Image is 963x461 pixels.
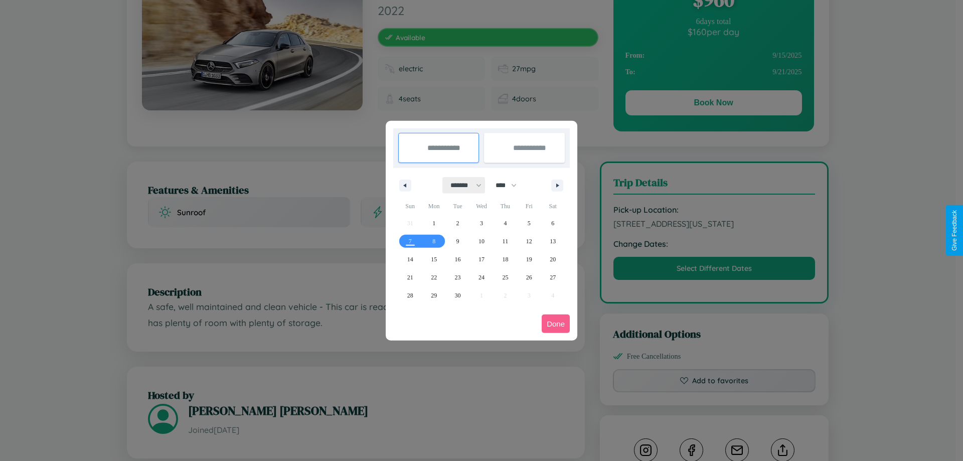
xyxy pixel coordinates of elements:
[407,286,413,304] span: 28
[431,268,437,286] span: 22
[541,198,565,214] span: Sat
[502,268,508,286] span: 25
[494,198,517,214] span: Thu
[550,250,556,268] span: 20
[398,286,422,304] button: 28
[517,214,541,232] button: 5
[494,250,517,268] button: 18
[407,250,413,268] span: 14
[469,232,493,250] button: 10
[494,232,517,250] button: 11
[407,268,413,286] span: 21
[422,250,445,268] button: 15
[526,268,532,286] span: 26
[494,214,517,232] button: 4
[478,250,485,268] span: 17
[550,232,556,250] span: 13
[398,250,422,268] button: 14
[541,232,565,250] button: 13
[478,232,485,250] span: 10
[550,268,556,286] span: 27
[432,232,435,250] span: 8
[517,268,541,286] button: 26
[446,214,469,232] button: 2
[409,232,412,250] span: 7
[422,286,445,304] button: 29
[446,250,469,268] button: 16
[551,214,554,232] span: 6
[422,214,445,232] button: 1
[517,250,541,268] button: 19
[455,268,461,286] span: 23
[422,198,445,214] span: Mon
[431,286,437,304] span: 29
[422,268,445,286] button: 22
[456,214,459,232] span: 2
[541,268,565,286] button: 27
[517,198,541,214] span: Fri
[478,268,485,286] span: 24
[446,286,469,304] button: 30
[469,250,493,268] button: 17
[432,214,435,232] span: 1
[541,250,565,268] button: 20
[455,250,461,268] span: 16
[541,214,565,232] button: 6
[469,268,493,286] button: 24
[398,198,422,214] span: Sun
[517,232,541,250] button: 12
[526,250,532,268] span: 19
[469,214,493,232] button: 3
[398,268,422,286] button: 21
[542,315,570,333] button: Done
[446,268,469,286] button: 23
[502,250,508,268] span: 18
[528,214,531,232] span: 5
[504,214,507,232] span: 4
[446,198,469,214] span: Tue
[480,214,483,232] span: 3
[494,268,517,286] button: 25
[469,198,493,214] span: Wed
[455,286,461,304] span: 30
[456,232,459,250] span: 9
[431,250,437,268] span: 15
[446,232,469,250] button: 9
[398,232,422,250] button: 7
[951,210,958,251] div: Give Feedback
[526,232,532,250] span: 12
[422,232,445,250] button: 8
[503,232,509,250] span: 11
